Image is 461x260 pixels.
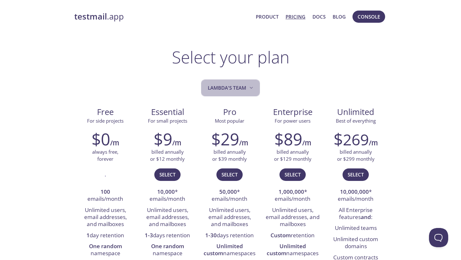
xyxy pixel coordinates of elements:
span: For small projects [148,118,187,124]
button: Console [352,11,385,23]
p: billed annually or $12 monthly [150,149,185,162]
strong: One random [151,242,184,250]
strong: One random [89,242,122,250]
h6: /m [369,137,378,148]
li: namespace [79,241,132,259]
li: * emails/month [329,187,382,205]
li: days retention [203,230,256,241]
span: Select [159,170,175,179]
strong: 10,000,000 [340,188,369,195]
span: Essential [142,107,193,118]
button: Select [216,168,243,181]
span: For power users [275,118,311,124]
p: billed annually or $39 monthly [212,149,247,162]
strong: testmail [74,11,107,22]
li: Unlimited users, email addresses, and mailboxes [79,205,132,230]
li: emails/month [79,187,132,205]
span: 269 [343,129,369,150]
h6: /m [110,137,119,148]
h2: $ [334,129,369,149]
span: Enterprise [266,107,319,118]
li: Unlimited teams [329,223,382,234]
li: All Enterprise features : [329,205,382,223]
span: Most popular [215,118,244,124]
a: Pricing [286,12,305,21]
li: days retention [141,230,194,241]
li: Unlimited custom domains [329,234,382,252]
button: Select [154,168,181,181]
li: retention [265,230,320,241]
strong: Custom [271,232,291,239]
p: billed annually or $299 monthly [337,149,375,162]
li: * emails/month [203,187,256,205]
strong: Unlimited custom [204,242,243,257]
li: namespaces [265,241,320,259]
strong: 1-30 [205,232,217,239]
strong: 1-3 [145,232,153,239]
li: Unlimited users, email addresses, and mailboxes [203,205,256,230]
li: namespace [141,241,194,259]
button: Select [343,168,369,181]
span: Select [285,170,301,179]
a: Product [256,12,279,21]
iframe: Help Scout Beacon - Open [429,228,448,247]
strong: 1 [86,232,90,239]
strong: 100 [101,188,110,195]
li: Unlimited users, email addresses, and mailboxes [141,205,194,230]
h2: $9 [154,129,172,149]
strong: 10,000 [157,188,175,195]
span: Select [222,170,238,179]
span: Lambda's team [208,84,255,92]
h2: $89 [274,129,302,149]
span: Unlimited [337,106,374,118]
h2: $29 [211,129,239,149]
h2: $0 [92,129,110,149]
span: For side projects [87,118,124,124]
li: namespaces [203,241,256,259]
li: day retention [79,230,132,241]
a: Docs [312,12,326,21]
strong: 1,000,000 [279,188,304,195]
span: Select [348,170,364,179]
h6: /m [172,137,181,148]
strong: 50,000 [219,188,237,195]
strong: and [361,213,371,221]
h6: /m [239,137,248,148]
button: Lambda's team [201,79,260,96]
p: always free, forever [92,149,118,162]
li: Unlimited users, email addresses, and mailboxes [265,205,320,230]
a: testmail.app [74,11,251,22]
strong: Unlimited custom [267,242,306,257]
button: Select [279,168,306,181]
a: Blog [333,12,346,21]
span: Pro [204,107,255,118]
h6: /m [302,137,311,148]
span: Free [79,107,131,118]
h1: Select your plan [172,47,289,67]
span: Best of everything [336,118,376,124]
li: * emails/month [141,187,194,205]
p: billed annually or $129 monthly [274,149,311,162]
span: Console [358,12,380,21]
li: * emails/month [265,187,320,205]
